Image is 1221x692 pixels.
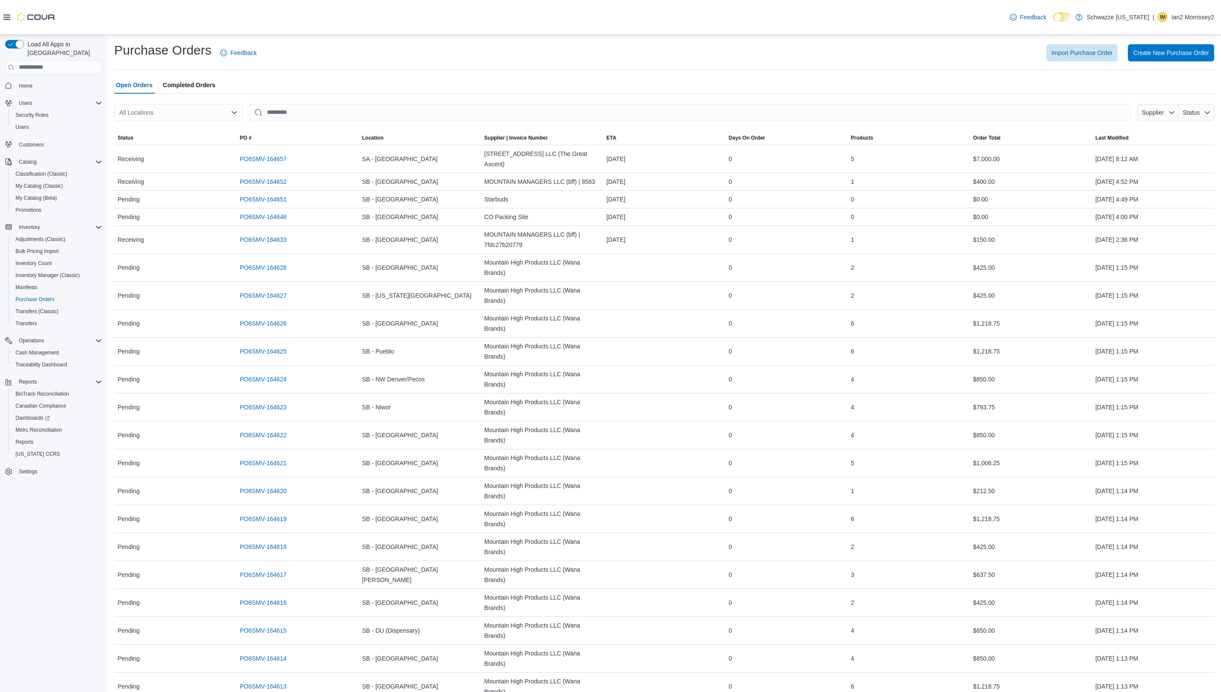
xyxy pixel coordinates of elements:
[481,131,603,145] button: Supplier | Invoice Number
[240,625,287,636] a: PO6SMV-164615
[15,377,40,387] button: Reports
[12,294,102,305] span: Purchase Orders
[1092,150,1214,168] div: [DATE] 8:12 AM
[12,449,64,459] a: [US_STATE] CCRS
[15,124,29,131] span: Users
[362,374,425,384] span: SB - NW Denver/Pecos
[15,157,40,167] button: Catalog
[12,193,102,203] span: My Catalog (Beta)
[1092,399,1214,416] div: [DATE] 1:15 PM
[851,134,873,141] span: Products
[15,415,50,421] span: Dashboards
[12,348,62,358] a: Cash Management
[240,486,287,496] a: PO6SMV-164620
[12,193,61,203] a: My Catalog (Beta)
[19,468,37,475] span: Settings
[1020,13,1046,21] span: Feedback
[729,262,732,273] span: 0
[1092,371,1214,388] div: [DATE] 1:15 PM
[729,134,765,141] span: Days On Order
[250,104,1130,121] input: This is a search bar. After typing your query, hit enter to filter the results lower in the page.
[1160,12,1166,22] span: IM
[118,430,139,440] span: Pending
[118,154,144,164] span: Receiving
[240,212,287,222] a: PO6SMV-164648
[12,318,40,329] a: Transfers
[603,208,725,226] div: [DATE]
[362,402,391,412] span: SB - Niwot
[15,308,58,315] span: Transfers (Classic)
[362,290,472,301] span: SB - [US_STATE][GEOGRAPHIC_DATA]
[481,533,603,561] div: Mountain High Products LLC (Wana Brands)
[725,131,848,145] button: Days On Order
[481,191,603,208] div: Starbuds
[240,194,287,204] a: PO6SMV-164651
[851,458,854,468] span: 5
[362,134,384,141] span: Location
[230,49,257,57] span: Feedback
[362,458,438,468] span: SB - [GEOGRAPHIC_DATA]
[15,98,36,108] button: Users
[851,318,854,329] span: 6
[1095,134,1128,141] span: Last Modified
[481,173,603,190] div: MOUNTAIN MANAGERS LLC (bff) | 8583
[9,180,106,192] button: My Catalog (Classic)
[15,183,63,189] span: My Catalog (Classic)
[15,402,66,409] span: Canadian Compliance
[851,402,854,412] span: 4
[15,207,42,213] span: Promotions
[481,505,603,533] div: Mountain High Products LLC (Wana Brands)
[970,399,1092,416] div: $793.75
[481,310,603,337] div: Mountain High Products LLC (Wana Brands)
[729,458,732,468] span: 0
[9,168,106,180] button: Classification (Classic)
[481,449,603,477] div: Mountain High Products LLC (Wana Brands)
[19,224,40,231] span: Inventory
[12,169,102,179] span: Classification (Classic)
[9,400,106,412] button: Canadian Compliance
[240,318,287,329] a: PO6SMV-164626
[12,360,70,370] a: Traceabilty Dashboard
[24,40,102,57] span: Load All Apps in [GEOGRAPHIC_DATA]
[970,191,1092,208] div: $0.00
[240,681,287,692] a: PO6SMV-164613
[970,131,1092,145] button: Order Total
[1051,49,1112,57] span: Import Purchase Order
[12,348,102,358] span: Cash Management
[240,458,287,468] a: PO6SMV-164621
[970,427,1092,444] div: $850.00
[12,282,102,293] span: Manifests
[1183,109,1200,116] span: Status
[603,173,725,190] div: [DATE]
[729,374,732,384] span: 0
[481,421,603,449] div: Mountain High Products LLC (Wana Brands)
[118,134,133,141] span: Status
[12,181,102,191] span: My Catalog (Classic)
[12,401,70,411] a: Canadian Compliance
[12,413,53,423] a: Dashboards
[1171,12,1214,22] p: Ian2 Morrissey2
[12,425,102,435] span: Metrc Reconciliation
[2,465,106,478] button: Settings
[970,315,1092,332] div: $1,218.75
[1092,191,1214,208] div: [DATE] 4:49 PM
[19,141,44,148] span: Customers
[12,110,102,120] span: Security Roles
[12,389,73,399] a: BioTrack Reconciliation
[15,466,41,477] a: Settings
[359,131,481,145] button: Location
[729,346,732,357] span: 0
[729,154,732,164] span: 0
[15,236,65,243] span: Adjustments (Classic)
[240,154,287,164] a: PO6SMV-164657
[118,235,144,245] span: Receiving
[1053,12,1071,21] input: Dark Mode
[1128,44,1214,61] button: Create New Purchase Order
[240,597,287,608] a: PO6SMV-164616
[12,205,45,215] a: Promotions
[851,177,854,187] span: 1
[9,424,106,436] button: Metrc Reconciliation
[481,145,603,173] div: [STREET_ADDRESS] LLC (The Great Ascent)
[603,150,725,168] div: [DATE]
[9,269,106,281] button: Inventory Manager (Classic)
